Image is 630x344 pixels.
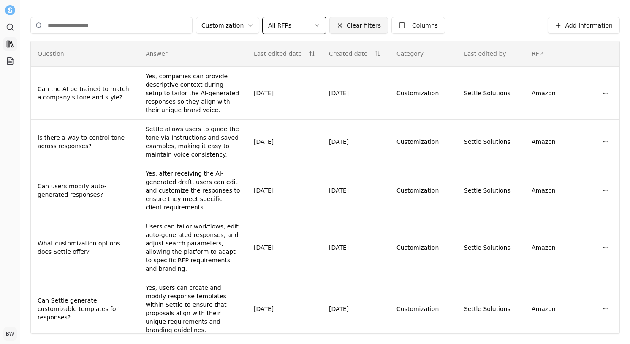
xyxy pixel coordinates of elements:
[146,223,239,272] span: Users can tailor workflows, edit auto-generated responses, and adjust search parameters, allowing...
[457,67,525,120] td: Settle Solutions
[391,17,445,34] button: Columns
[146,170,240,211] span: Yes, after receiving the AI-generated draft, users can edit and customize the responses to ensure...
[390,164,457,217] td: Customization
[247,67,322,120] td: [DATE]
[146,126,239,158] span: Settle allows users to guide the tone via instructions and saved examples, making it easy to main...
[322,67,390,120] td: [DATE]
[146,284,226,333] span: Yes, users can create and modify response templates within Settle to ensure that proposals align ...
[322,278,390,340] td: [DATE]
[247,278,322,340] td: [DATE]
[3,54,17,68] a: Projects
[3,327,17,341] button: BW
[457,41,525,67] th: Last edited by
[525,278,592,340] td: Amazon
[457,278,525,340] td: Settle Solutions
[322,217,390,278] td: [DATE]
[3,3,17,17] button: Settle
[322,164,390,217] td: [DATE]
[390,217,457,278] td: Customization
[31,164,139,217] td: Can users modify auto-generated responses?
[525,217,592,278] td: Amazon
[31,41,139,67] th: Question
[247,120,322,164] td: [DATE]
[31,217,139,278] td: What customization options does Settle offer?
[525,164,592,217] td: Amazon
[457,120,525,164] td: Settle Solutions
[3,20,17,34] a: Search
[390,41,457,67] th: Category
[525,120,592,164] td: Amazon
[390,67,457,120] td: Customization
[390,278,457,340] td: Customization
[31,278,139,340] td: Can Settle generate customizable templates for responses?
[247,217,322,278] td: [DATE]
[322,120,390,164] td: [DATE]
[139,41,247,67] th: Answer
[329,46,381,61] button: Created date
[412,21,438,30] span: Columns
[31,120,139,164] td: Is there a way to control tone across responses?
[457,217,525,278] td: Settle Solutions
[525,67,592,120] td: Amazon
[5,5,15,15] img: Settle
[525,41,592,67] th: RFP
[457,164,525,217] td: Settle Solutions
[329,17,388,34] button: Clear filters
[3,37,17,51] a: Library
[146,73,239,113] span: Yes, companies can provide descriptive context during setup to tailor the AI-generated responses ...
[548,17,620,34] button: Add Information
[254,46,315,61] button: Last edited date
[565,21,613,30] span: Add Information
[31,67,139,120] td: Can the AI be trained to match a company's tone and style?
[247,164,322,217] td: [DATE]
[390,120,457,164] td: Customization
